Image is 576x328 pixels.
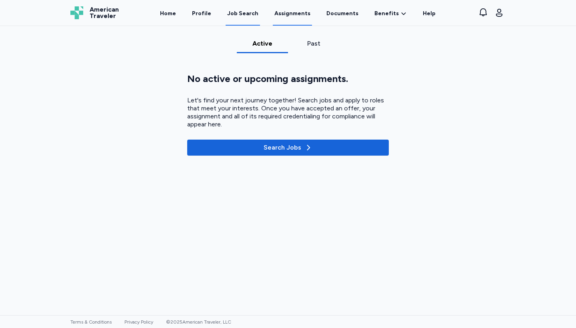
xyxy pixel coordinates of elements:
[227,10,258,18] div: Job Search
[187,140,389,156] button: Search Jobs
[291,39,336,48] div: Past
[187,96,389,128] div: Let's find your next journey together! Search jobs and apply to roles that meet your interests. O...
[240,39,285,48] div: Active
[166,319,231,325] span: © 2025 American Traveler, LLC
[273,1,312,26] a: Assignments
[70,319,112,325] a: Terms & Conditions
[90,6,119,19] span: American Traveler
[226,1,260,26] a: Job Search
[187,72,389,85] div: No active or upcoming assignments.
[374,10,407,18] a: Benefits
[264,143,312,152] div: Search Jobs
[374,10,399,18] span: Benefits
[124,319,153,325] a: Privacy Policy
[70,6,83,19] img: Logo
